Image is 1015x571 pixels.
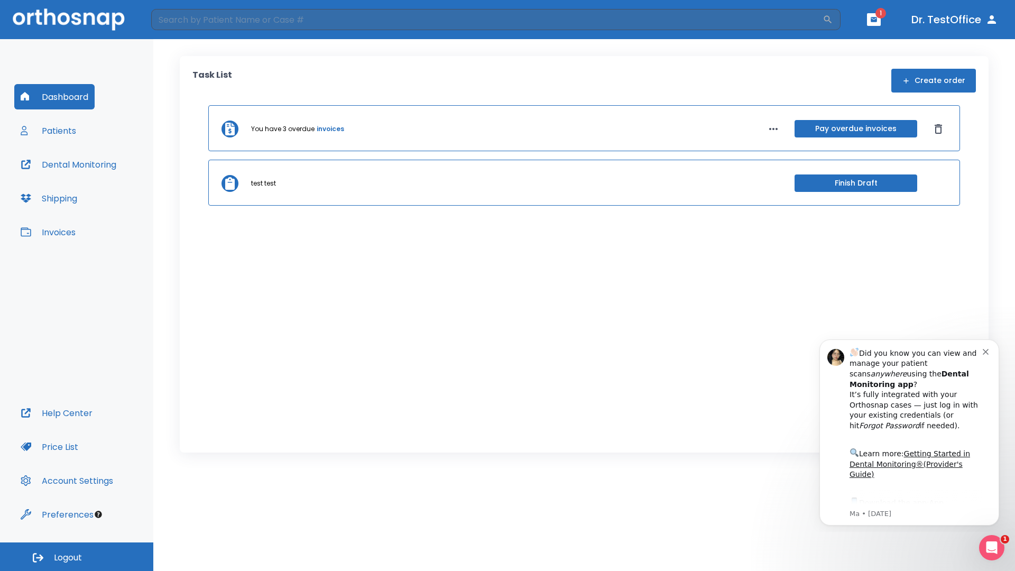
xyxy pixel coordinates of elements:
[192,69,232,93] p: Task List
[13,8,125,30] img: Orthosnap
[14,400,99,426] button: Help Center
[875,8,886,19] span: 1
[46,179,179,189] p: Message from Ma, sent 7w ago
[930,121,947,137] button: Dismiss
[317,124,344,134] a: invoices
[179,16,188,25] button: Dismiss notification
[891,69,976,93] button: Create order
[795,174,917,192] button: Finish Draft
[46,166,179,220] div: Download the app: | ​ Let us know if you need help getting started!
[14,502,100,527] button: Preferences
[979,535,1004,560] iframe: Intercom live chat
[251,124,315,134] p: You have 3 overdue
[94,510,103,519] div: Tooltip anchor
[907,10,1002,29] button: Dr. TestOffice
[14,84,95,109] button: Dashboard
[14,152,123,177] button: Dental Monitoring
[14,118,82,143] button: Patients
[795,120,917,137] button: Pay overdue invoices
[14,219,82,245] button: Invoices
[804,330,1015,532] iframe: Intercom notifications message
[151,9,823,30] input: Search by Patient Name or Case #
[14,468,119,493] button: Account Settings
[14,434,85,459] button: Price List
[54,552,82,564] span: Logout
[46,169,140,188] a: App Store
[1001,535,1009,544] span: 1
[251,179,276,188] p: test test
[14,186,84,211] button: Shipping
